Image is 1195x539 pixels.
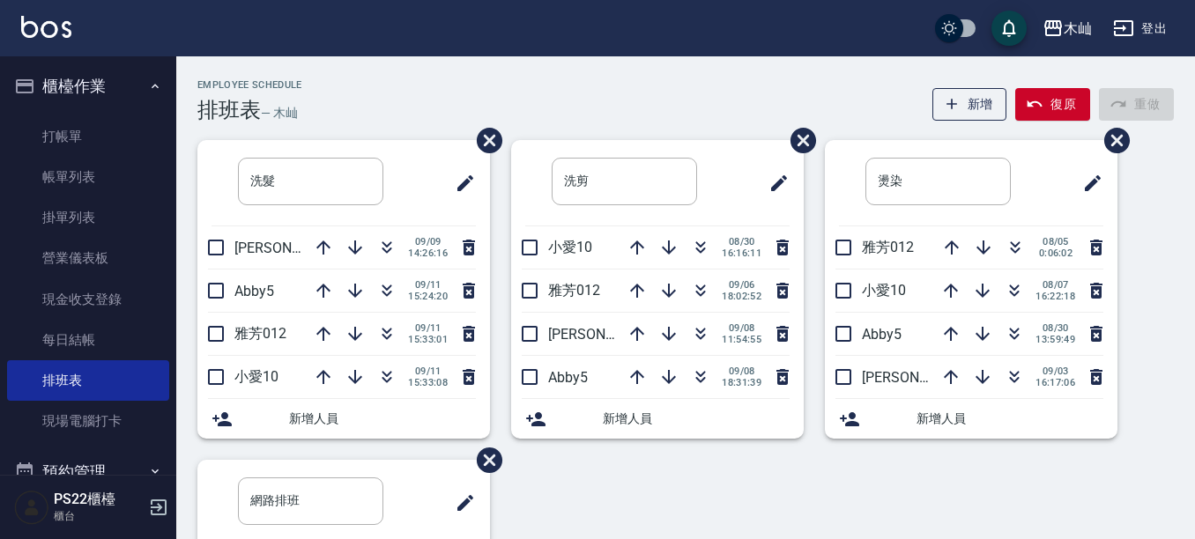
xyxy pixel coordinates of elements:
span: 16:16:11 [722,247,761,259]
span: Abby5 [548,369,588,386]
div: 木屾 [1064,18,1092,40]
span: 09/09 [408,236,448,247]
span: 小愛10 [234,368,278,385]
h5: PS22櫃檯 [54,491,144,508]
span: 18:02:52 [722,291,761,302]
span: 09/11 [408,279,448,291]
span: 09/03 [1035,365,1075,377]
span: 0:06:02 [1036,247,1075,259]
button: 櫃檯作業 [7,63,169,109]
span: 11:54:55 [722,334,761,345]
a: 現場電腦打卡 [7,401,169,441]
span: 刪除班表 [777,114,819,166]
span: 08/05 [1036,236,1075,247]
span: 修改班表的標題 [444,162,476,204]
span: 刪除班表 [464,114,505,166]
span: 13:59:49 [1035,334,1075,345]
span: 小愛10 [862,282,906,299]
span: [PERSON_NAME]7 [862,369,976,386]
span: 08/30 [722,236,761,247]
input: 排版標題 [552,158,697,205]
span: 新增人員 [603,410,790,428]
div: 新增人員 [197,399,490,439]
span: 18:31:39 [722,377,761,388]
span: 15:33:01 [408,334,448,345]
a: 每日結帳 [7,320,169,360]
span: 刪除班表 [464,434,505,486]
a: 掛單列表 [7,197,169,238]
span: 09/08 [722,322,761,334]
a: 現金收支登錄 [7,279,169,320]
span: 雅芳012 [234,325,286,342]
span: 修改班表的標題 [758,162,790,204]
button: 復原 [1015,88,1090,121]
img: Person [14,490,49,525]
input: 排版標題 [865,158,1011,205]
span: 刪除班表 [1091,114,1132,166]
span: 修改班表的標題 [444,482,476,524]
span: 新增人員 [289,410,476,428]
h2: Employee Schedule [197,79,302,91]
span: 小愛10 [548,239,592,255]
button: 預約管理 [7,449,169,495]
span: [PERSON_NAME]7 [548,326,662,343]
span: 09/06 [722,279,761,291]
span: [PERSON_NAME]7 [234,240,348,256]
span: 08/30 [1035,322,1075,334]
h6: — 木屾 [261,104,298,122]
input: 排版標題 [238,158,383,205]
a: 排班表 [7,360,169,401]
span: 09/08 [722,365,761,377]
h3: 排班表 [197,98,261,122]
div: 新增人員 [825,399,1117,439]
span: 修改班表的標題 [1072,162,1103,204]
span: 15:24:20 [408,291,448,302]
button: 新增 [932,88,1007,121]
img: Logo [21,16,71,38]
p: 櫃台 [54,508,144,524]
button: 木屾 [1035,11,1099,47]
button: 登出 [1106,12,1174,45]
span: 14:26:16 [408,247,448,259]
a: 打帳單 [7,116,169,157]
span: 雅芳012 [548,282,600,299]
span: 16:17:06 [1035,377,1075,388]
a: 帳單列表 [7,157,169,197]
div: 新增人員 [511,399,804,439]
span: 15:33:08 [408,377,448,388]
span: Abby5 [862,326,902,343]
input: 排版標題 [238,477,383,525]
span: Abby5 [234,283,274,299]
span: 16:22:18 [1035,291,1075,302]
a: 營業儀表板 [7,238,169,278]
span: 雅芳012 [862,239,914,255]
span: 09/11 [408,365,448,377]
span: 08/07 [1035,279,1075,291]
span: 新增人員 [917,410,1103,428]
span: 09/11 [408,322,448,334]
button: save [991,11,1027,46]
